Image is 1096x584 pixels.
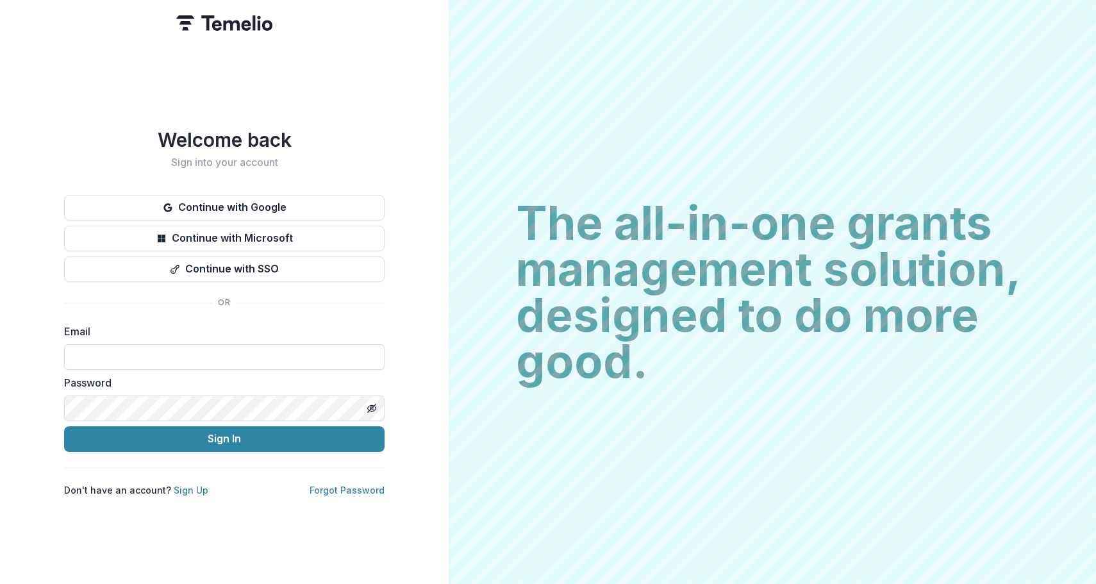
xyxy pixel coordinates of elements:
[361,398,382,419] button: Toggle password visibility
[64,226,385,251] button: Continue with Microsoft
[310,485,385,496] a: Forgot Password
[64,483,208,497] p: Don't have an account?
[64,426,385,452] button: Sign In
[176,15,272,31] img: Temelio
[64,156,385,169] h2: Sign into your account
[64,128,385,151] h1: Welcome back
[174,485,208,496] a: Sign Up
[64,256,385,282] button: Continue with SSO
[64,324,377,339] label: Email
[64,375,377,390] label: Password
[64,195,385,221] button: Continue with Google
